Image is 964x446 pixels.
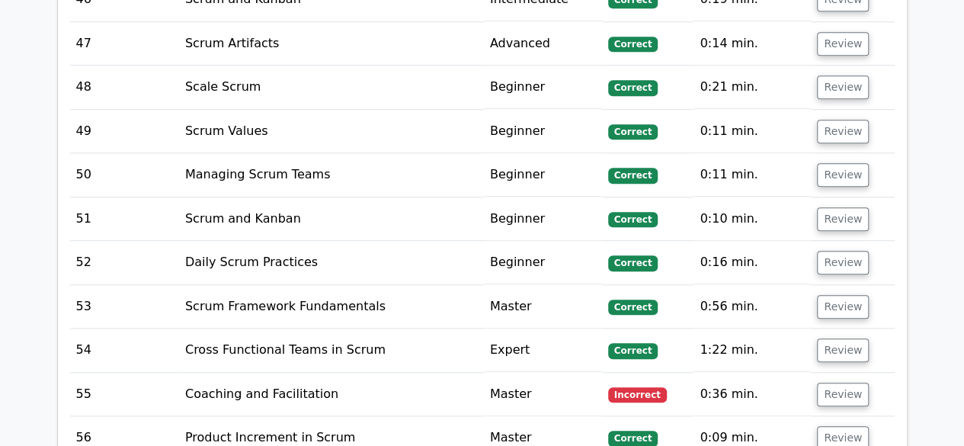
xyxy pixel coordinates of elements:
td: 50 [70,153,179,197]
span: Correct [608,300,658,315]
td: 0:14 min. [693,22,811,66]
td: 55 [70,373,179,416]
td: Scrum Artifacts [179,22,484,66]
td: Managing Scrum Teams [179,153,484,197]
button: Review [817,163,869,187]
td: Beginner [484,153,602,197]
td: Coaching and Facilitation [179,373,484,416]
td: Daily Scrum Practices [179,241,484,284]
button: Review [817,339,869,362]
td: 0:11 min. [693,153,811,197]
span: Correct [608,343,658,358]
td: Beginner [484,197,602,241]
td: Scrum Framework Fundamentals [179,285,484,329]
td: 53 [70,285,179,329]
td: 52 [70,241,179,284]
button: Review [817,251,869,274]
td: Beginner [484,66,602,109]
span: Correct [608,431,658,446]
td: 1:22 min. [693,329,811,372]
button: Review [817,32,869,56]
td: Scrum and Kanban [179,197,484,241]
td: Scrum Values [179,110,484,153]
td: Master [484,285,602,329]
td: 54 [70,329,179,372]
td: 48 [70,66,179,109]
button: Review [817,120,869,143]
td: 0:21 min. [693,66,811,109]
span: Correct [608,124,658,140]
button: Review [817,383,869,406]
span: Correct [608,80,658,95]
td: 0:56 min. [693,285,811,329]
td: 0:10 min. [693,197,811,241]
button: Review [817,75,869,99]
span: Correct [608,37,658,52]
span: Correct [608,212,658,227]
span: Correct [608,255,658,271]
td: Cross Functional Teams in Scrum [179,329,484,372]
td: 51 [70,197,179,241]
td: 47 [70,22,179,66]
span: Incorrect [608,387,667,403]
td: Beginner [484,110,602,153]
td: 0:36 min. [693,373,811,416]
td: 0:11 min. [693,110,811,153]
td: Master [484,373,602,416]
td: Advanced [484,22,602,66]
td: Beginner [484,241,602,284]
td: 49 [70,110,179,153]
td: 0:16 min. [693,241,811,284]
td: Scale Scrum [179,66,484,109]
button: Review [817,295,869,319]
span: Correct [608,168,658,183]
button: Review [817,207,869,231]
td: Expert [484,329,602,372]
